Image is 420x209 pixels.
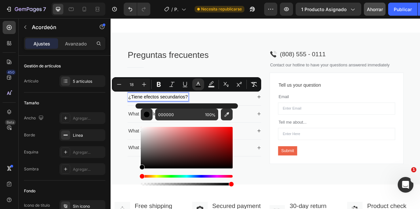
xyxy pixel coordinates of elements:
font: Acordeón [32,24,56,30]
font: Gestión de artículos [24,63,61,68]
button: Submit [213,163,237,174]
font: Borde [24,132,35,137]
font: Agregar... [73,167,91,172]
font: Fondo [24,188,35,193]
button: Ahorrar [364,3,386,16]
input: Por ejemplo FFFFFF [155,109,202,120]
font: Sin icono [73,204,90,209]
font: Tamaño [24,100,39,105]
font: Ancho [24,115,36,120]
iframe: Área de diseño [111,18,420,209]
font: 1 producto asignado [301,7,346,12]
font: Avanzado [65,41,87,46]
p: Contact our hotline to have your questions answered immediately [203,55,372,63]
font: Beta [7,120,14,125]
div: Editor contextual toolbar [112,77,261,92]
font: / [171,7,173,12]
font: Línea [73,133,83,138]
div: Submit [217,165,233,172]
input: Enter Here [213,139,362,155]
p: Tell me about... [214,128,361,136]
font: % [212,113,216,117]
p: (808) 555 - 0111 [215,40,273,51]
font: 7 [43,6,46,12]
input: Enter Email [213,107,362,122]
font: 1 [412,167,415,172]
button: Publicar [388,3,417,16]
iframe: Chat en vivo de Intercom [398,177,413,193]
div: Matiz [141,175,233,178]
font: 450 [8,70,14,75]
p: Email [214,96,361,104]
div: Deshacer/Rehacer [124,3,150,16]
font: Agregar... [73,116,91,121]
p: Tell us your question [214,80,361,89]
img: Alt Image [202,41,212,50]
font: Esquina [24,149,38,154]
font: Ajustes [33,41,50,46]
font: Icono de título [24,203,50,208]
button: 7 [3,3,49,16]
font: Sombra [24,166,39,171]
font: 5 artículos [73,79,92,84]
font: Necesita republicarse [201,7,242,11]
font: Artículo [24,78,38,83]
font: Publicar [394,7,412,12]
font: Agregar... [73,150,91,155]
button: 1 producto asignado [296,3,361,16]
p: Acordeón [32,23,88,31]
font: Ahorrar [367,7,383,12]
